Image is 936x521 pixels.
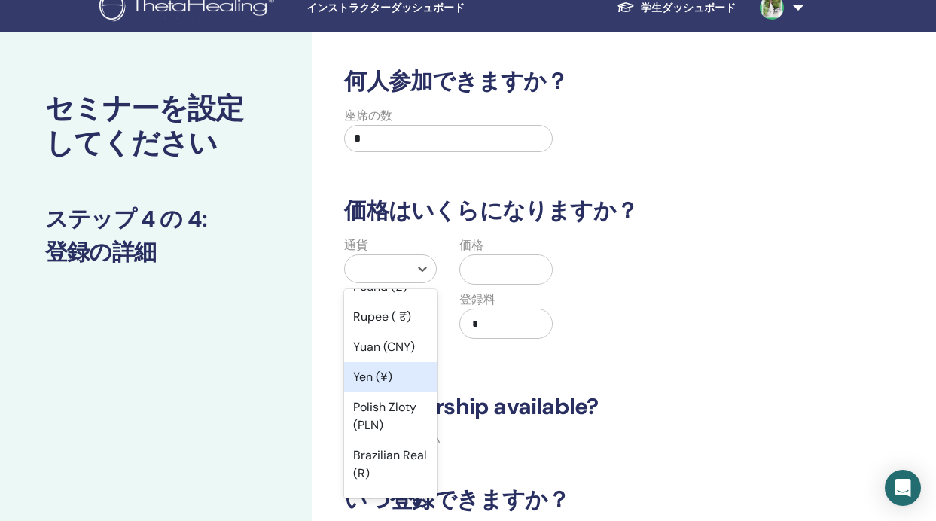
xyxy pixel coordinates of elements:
[335,393,815,420] h3: Is scholarship available?
[344,302,437,332] div: Rupee ( ₹)
[344,107,392,125] label: 座席の数
[45,92,267,160] h2: セミナーを設定してください
[344,440,437,489] div: Brazilian Real (R)
[344,236,368,254] label: 通貨
[344,392,437,440] div: Polish Zloty (PLN)
[335,68,815,95] h3: 何人参加できますか？
[459,236,483,254] label: 価格
[344,332,437,362] div: Yuan (CNY)
[344,362,437,392] div: Yen (¥)
[459,291,495,309] label: 登録料
[335,486,815,513] h3: いつ登録できますか？
[617,1,635,14] img: graduation-cap-white.svg
[45,239,267,266] h3: 登録の詳細
[45,206,267,233] h3: ステップ 4 の 4 :
[335,197,815,224] h3: 価格はいくらになりますか？
[885,470,921,506] div: Open Intercom Messenger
